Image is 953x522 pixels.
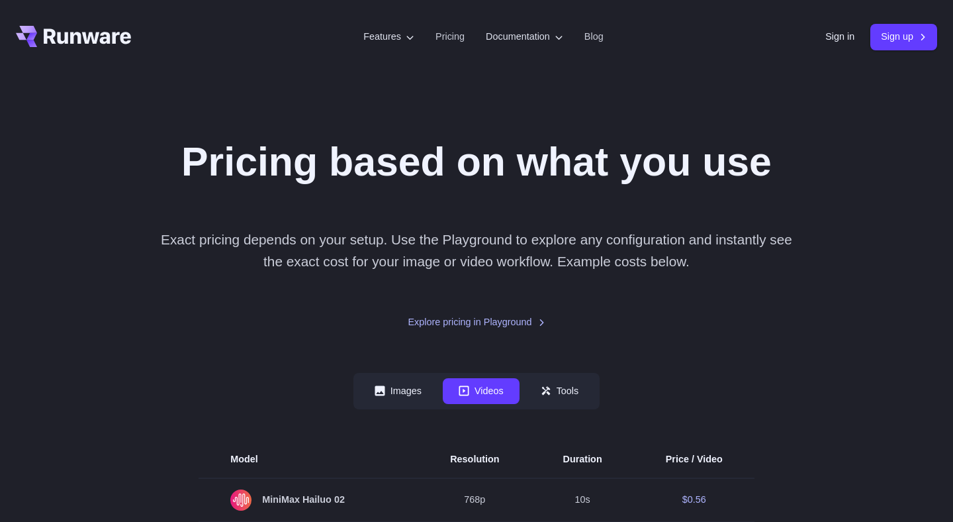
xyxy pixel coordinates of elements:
a: Sign in [825,29,854,44]
a: Blog [584,29,604,44]
label: Documentation [486,29,563,44]
label: Features [363,29,414,44]
th: Duration [531,441,634,478]
th: Resolution [418,441,531,478]
a: Go to / [16,26,131,47]
a: Explore pricing in Playground [408,315,545,330]
h1: Pricing based on what you use [181,138,772,186]
td: 10s [531,478,634,522]
button: Images [359,378,437,404]
th: Price / Video [634,441,754,478]
th: Model [199,441,418,478]
td: $0.56 [634,478,754,522]
p: Exact pricing depends on your setup. Use the Playground to explore any configuration and instantl... [154,229,799,273]
td: 768p [418,478,531,522]
button: Videos [443,378,520,404]
button: Tools [525,378,595,404]
span: MiniMax Hailuo 02 [230,490,386,511]
a: Pricing [435,29,465,44]
a: Sign up [870,24,937,50]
